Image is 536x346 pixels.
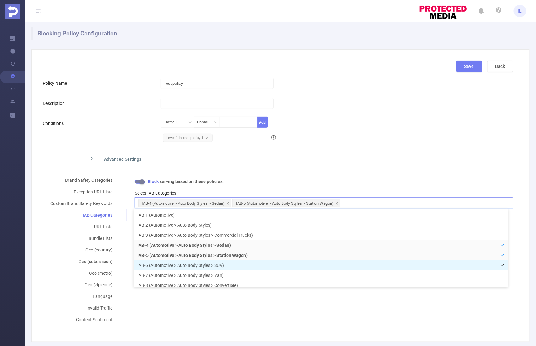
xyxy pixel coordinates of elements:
[31,27,524,40] h1: Blocking Policy Configuration
[164,117,183,127] div: Traffic ID
[43,314,120,326] div: Content Sentiment
[43,121,67,126] label: Conditions
[43,244,120,256] div: Geo (country)
[335,202,338,206] i: icon: close
[501,263,505,267] i: icon: check
[456,61,482,72] button: Save
[134,230,508,240] li: IAB-3 (Automotive > Auto Body Styles > Commercial Trucks)
[188,121,192,125] i: icon: down
[43,221,120,233] div: URL Lists
[134,220,508,230] li: IAB-2 (Automotive > Auto Body Styles)
[43,233,120,244] div: Bundle Lists
[501,243,505,247] i: icon: check
[134,260,508,270] li: IAB-6 (Automotive > Auto Body Styles > SUV)
[43,209,120,221] div: IAB Categories
[135,191,176,196] label: Select IAB Categories
[43,81,70,86] label: Policy Name
[236,199,334,208] div: IAB-5 (Automotive > Auto Body Styles > Station Wagon)
[501,213,505,217] i: icon: check
[226,202,229,206] i: icon: close
[142,199,225,208] div: IAB-4 (Automotive > Auto Body Styles > Sedan)
[134,240,508,250] li: IAB-4 (Automotive > Auto Body Styles > Sedan)
[487,61,513,72] button: Back
[501,223,505,227] i: icon: check
[163,134,213,142] span: Level 1 Is 'test-policy-1'
[206,136,209,139] i: icon: close
[501,253,505,257] i: icon: check
[147,179,160,184] b: Block
[43,291,120,302] div: Language
[43,101,68,106] label: Description
[197,117,217,127] div: Contains
[43,268,120,279] div: Geo (metro)
[134,280,508,290] li: IAB-8 (Automotive > Auto Body Styles > Convertible)
[43,302,120,314] div: Invalid Traffic
[501,273,505,277] i: icon: check
[134,210,508,220] li: IAB-1 (Automotive)
[43,279,120,291] div: Geo (zip code)
[90,157,94,160] i: icon: right
[5,4,20,19] img: Protected Media
[257,117,268,128] button: Add
[518,5,522,17] span: IL
[214,121,218,125] i: icon: down
[85,152,368,165] div: icon: rightAdvanced Settings
[501,233,505,237] i: icon: check
[43,186,120,198] div: Exception URL Lists
[43,256,120,268] div: Geo (subdivision)
[134,270,508,280] li: IAB-7 (Automotive > Auto Body Styles > Van)
[43,198,120,209] div: Custom Brand Safety Keywords
[160,179,224,184] b: serving based on these policies:
[271,135,276,140] i: icon: info-circle
[134,250,508,260] li: IAB-5 (Automotive > Auto Body Styles > Station Wagon)
[501,284,505,287] i: icon: check
[43,175,120,186] div: Brand Safety Categories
